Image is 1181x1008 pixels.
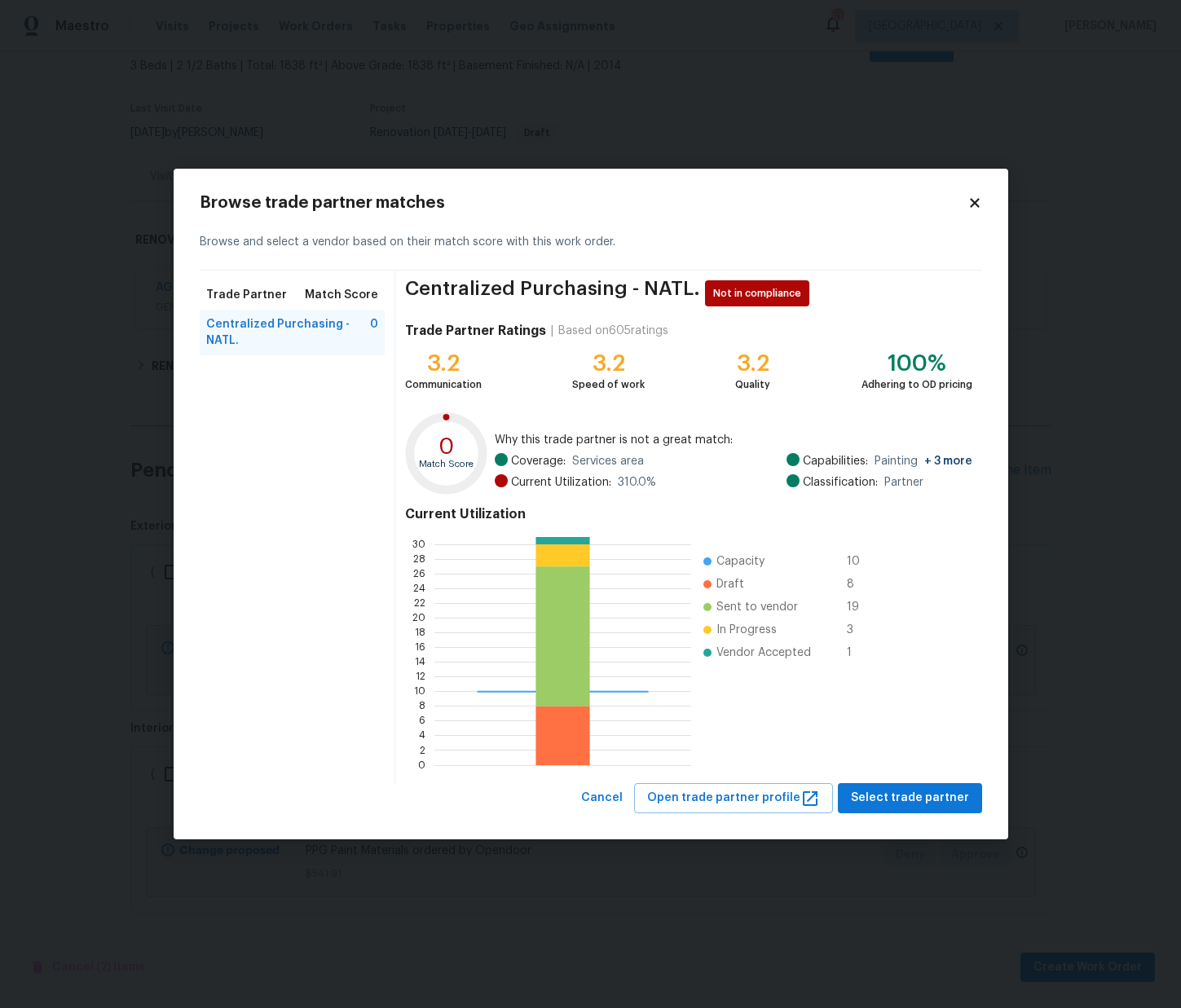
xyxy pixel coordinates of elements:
[572,355,645,372] div: 3.2
[511,474,611,491] span: Current Utilization:
[413,539,426,549] text: 30
[618,474,656,491] span: 310.0 %
[206,316,371,349] span: Centralized Purchasing - NATL.
[405,376,482,393] div: Communication
[572,453,644,469] span: Services area
[838,783,982,813] button: Select trade partner
[634,783,833,813] button: Open trade partner profile
[851,788,969,808] span: Select trade partner
[414,569,426,579] text: 26
[420,716,426,726] text: 6
[735,376,770,393] div: Quality
[419,760,426,770] text: 0
[735,355,770,372] div: 3.2
[713,285,808,302] span: Not in compliance
[416,672,426,682] text: 12
[511,453,566,469] span: Coverage:
[414,583,426,593] text: 24
[416,657,426,667] text: 14
[414,554,426,564] text: 28
[420,702,426,711] text: 8
[862,355,972,372] div: 100%
[420,731,426,741] text: 4
[420,460,474,469] text: Match Score
[575,783,629,813] button: Cancel
[716,599,798,615] span: Sent to vendor
[415,687,426,697] text: 10
[200,195,967,211] h2: Browse trade partner matches
[305,287,378,303] span: Match Score
[847,645,873,661] span: 1
[206,287,287,303] span: Trade Partner
[716,576,744,592] span: Draft
[716,645,811,661] span: Vendor Accepted
[924,456,972,467] span: + 3 more
[438,435,455,458] text: 0
[581,788,623,808] span: Cancel
[847,553,873,570] span: 10
[416,642,426,652] text: 16
[546,323,558,339] div: |
[413,613,426,623] text: 20
[405,355,482,372] div: 3.2
[716,622,777,638] span: In Progress
[803,474,878,491] span: Classification:
[405,506,972,522] h4: Current Utilization
[200,214,982,271] div: Browse and select a vendor based on their match score with this work order.
[847,599,873,615] span: 19
[370,316,378,349] span: 0
[415,598,426,608] text: 22
[875,453,972,469] span: Painting
[847,576,873,592] span: 8
[647,788,820,808] span: Open trade partner profile
[803,453,868,469] span: Capabilities:
[416,627,426,637] text: 18
[716,553,765,570] span: Capacity
[884,474,923,491] span: Partner
[421,746,426,755] text: 2
[405,280,700,306] span: Centralized Purchasing - NATL.
[495,432,972,448] span: Why this trade partner is not a great match:
[862,376,972,393] div: Adhering to OD pricing
[847,622,873,638] span: 3
[572,376,645,393] div: Speed of work
[405,323,546,339] h4: Trade Partner Ratings
[558,323,668,339] div: Based on 605 ratings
